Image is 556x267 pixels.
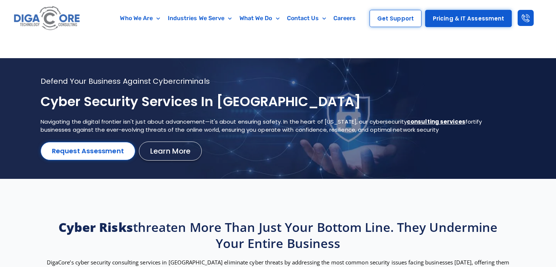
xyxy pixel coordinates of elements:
[41,118,498,134] p: Navigating the digital frontier isn't just about advancement—it's about ensuring safety. In the h...
[330,10,360,27] a: Careers
[41,93,498,110] h1: Cyber Security services in [GEOGRAPHIC_DATA]
[12,4,82,33] img: Digacore logo 1
[407,118,465,125] a: consulting services
[150,147,190,155] span: Learn More
[377,16,414,21] span: Get Support
[236,10,283,27] a: What We Do
[370,10,421,27] a: Get Support
[139,142,202,161] a: Learn More
[116,10,164,27] a: Who We Are
[164,10,236,27] a: Industries We Serve
[283,10,330,27] a: Contact Us
[111,10,364,27] nav: Menu
[433,16,504,21] span: Pricing & IT Assessment
[58,219,133,236] strong: Cyber risks
[425,10,512,27] a: Pricing & IT Assessment
[44,219,512,251] h2: threaten more than just your bottom line. They undermine your entire business
[41,142,136,160] a: Request Assessment
[41,76,498,86] h2: Defend your business against cybercriminals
